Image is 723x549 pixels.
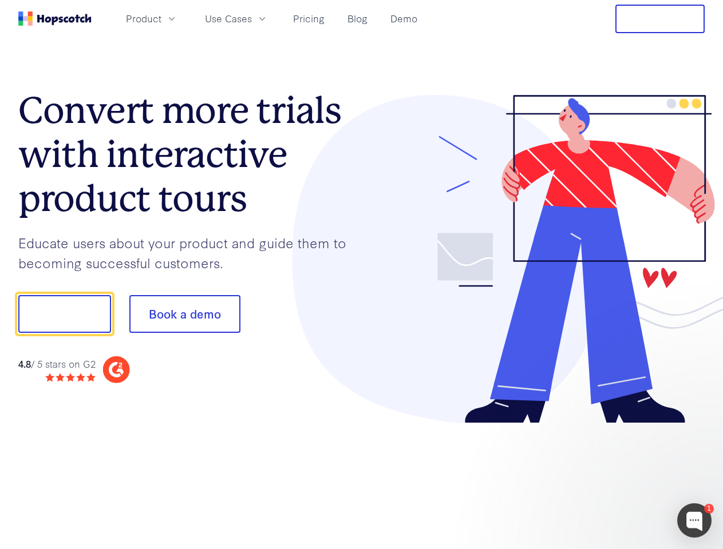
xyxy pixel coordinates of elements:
button: Book a demo [129,295,240,333]
button: Use Cases [198,9,275,28]
span: Product [126,11,161,26]
a: Demo [386,9,422,28]
div: 1 [704,504,714,514]
p: Educate users about your product and guide them to becoming successful customers. [18,233,362,272]
strong: 4.8 [18,357,31,370]
span: Use Cases [205,11,252,26]
button: Show me! [18,295,111,333]
a: Pricing [289,9,329,28]
a: Blog [343,9,372,28]
button: Free Trial [615,5,705,33]
h1: Convert more trials with interactive product tours [18,89,362,220]
div: / 5 stars on G2 [18,357,96,371]
a: Home [18,11,92,26]
button: Product [119,9,184,28]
